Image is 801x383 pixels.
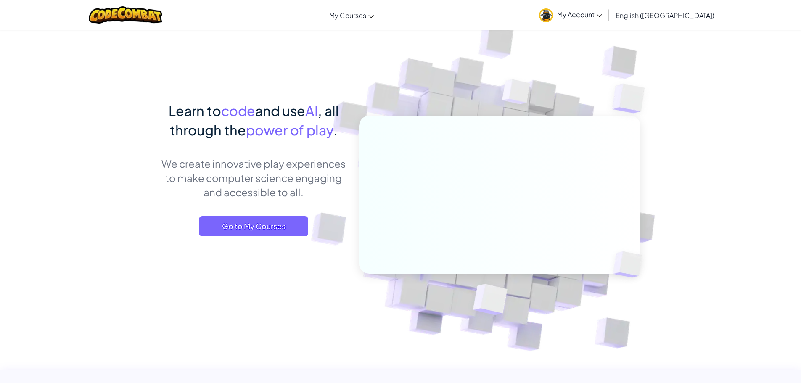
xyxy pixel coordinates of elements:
img: Overlap cubes [599,234,662,295]
img: avatar [539,8,553,22]
img: Overlap cubes [595,63,668,134]
span: and use [255,102,305,119]
span: . [333,122,338,138]
p: We create innovative play experiences to make computer science engaging and accessible to all. [161,156,346,199]
a: Go to My Courses [199,216,308,236]
span: English ([GEOGRAPHIC_DATA]) [616,11,714,20]
img: Overlap cubes [452,266,527,336]
img: CodeCombat logo [89,6,162,24]
span: My Courses [329,11,366,20]
span: AI [305,102,318,119]
span: power of play [246,122,333,138]
span: Learn to [169,102,221,119]
a: English ([GEOGRAPHIC_DATA]) [611,4,719,26]
img: Overlap cubes [486,63,547,125]
a: My Courses [325,4,378,26]
span: code [221,102,255,119]
span: My Account [557,10,602,19]
a: My Account [535,2,606,28]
